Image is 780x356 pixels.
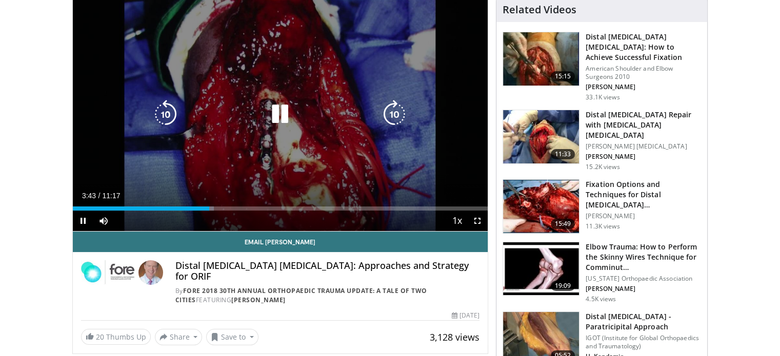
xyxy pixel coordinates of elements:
[586,242,701,273] h3: Elbow Trauma: How to Perform the Skinny Wires Technique for Comminut…
[503,242,701,303] a: 19:09 Elbow Trauma: How to Perform the Skinny Wires Technique for Comminut… [US_STATE] Orthopaedi...
[447,211,467,231] button: Playback Rate
[503,4,576,16] h4: Related Videos
[175,260,479,282] h4: Distal [MEDICAL_DATA] [MEDICAL_DATA]: Approaches and Strategy for ORIF
[586,32,701,62] h3: Distal [MEDICAL_DATA] [MEDICAL_DATA]: How to Achieve Successful Fixation
[93,211,114,231] button: Mute
[586,311,701,332] h3: Distal [MEDICAL_DATA] - Paratricipital Approach
[586,163,619,171] p: 15.2K views
[586,153,701,161] p: [PERSON_NAME]
[586,334,701,350] p: IGOT (Institute for Global Orthopaedics and Traumatology)
[98,192,101,200] span: /
[586,285,701,293] p: [PERSON_NAME]
[551,149,575,159] span: 11:33
[503,32,701,101] a: 15:15 Distal [MEDICAL_DATA] [MEDICAL_DATA]: How to Achieve Successful Fixation American Shoulder ...
[503,179,701,234] a: 15:49 Fixation Options and Techniques for Distal [MEDICAL_DATA] [MEDICAL_DATA] [PERSON_NAME] 11.3...
[82,192,96,200] span: 3:43
[138,260,163,285] img: Avatar
[102,192,120,200] span: 11:17
[586,295,616,303] p: 4.5K views
[73,232,488,252] a: Email [PERSON_NAME]
[586,93,619,101] p: 33.1K views
[175,286,427,304] a: FORE 2018 30th Annual Orthopaedic Trauma Update: A Tale of Two Cities
[551,71,575,81] span: 15:15
[231,296,286,304] a: [PERSON_NAME]
[452,311,479,320] div: [DATE]
[586,142,701,151] p: [PERSON_NAME] [MEDICAL_DATA]
[175,286,479,305] div: By FEATURING
[586,179,701,210] h3: Fixation Options and Techniques for Distal [MEDICAL_DATA] [MEDICAL_DATA]
[586,212,701,220] p: [PERSON_NAME]
[503,110,579,163] img: 96ff3178-9bc5-44d7-83c1-7bb6291c9b10.150x105_q85_crop-smart_upscale.jpg
[551,281,575,291] span: 19:09
[586,222,619,231] p: 11.3K views
[81,329,151,345] a: 20 Thumbs Up
[206,329,258,345] button: Save to
[586,65,701,81] p: American Shoulder and Elbow Surgeons 2010
[155,329,203,345] button: Share
[586,83,701,91] p: [PERSON_NAME]
[503,110,701,171] a: 11:33 Distal [MEDICAL_DATA] Repair with [MEDICAL_DATA] [MEDICAL_DATA] [PERSON_NAME] [MEDICAL_DATA...
[503,180,579,233] img: stein_3.png.150x105_q85_crop-smart_upscale.jpg
[73,211,93,231] button: Pause
[503,242,579,296] img: 208aabb9-6895-4f6e-b598-36ea6e60126a.150x105_q85_crop-smart_upscale.jpg
[586,110,701,140] h3: Distal [MEDICAL_DATA] Repair with [MEDICAL_DATA] [MEDICAL_DATA]
[467,211,488,231] button: Fullscreen
[551,219,575,229] span: 15:49
[96,332,104,342] span: 20
[73,206,488,211] div: Progress Bar
[81,260,134,285] img: FORE 2018 30th Annual Orthopaedic Trauma Update: A Tale of Two Cities
[503,32,579,86] img: shawn_1.png.150x105_q85_crop-smart_upscale.jpg
[430,331,479,343] span: 3,128 views
[586,275,701,283] p: [US_STATE] Orthopaedic Association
